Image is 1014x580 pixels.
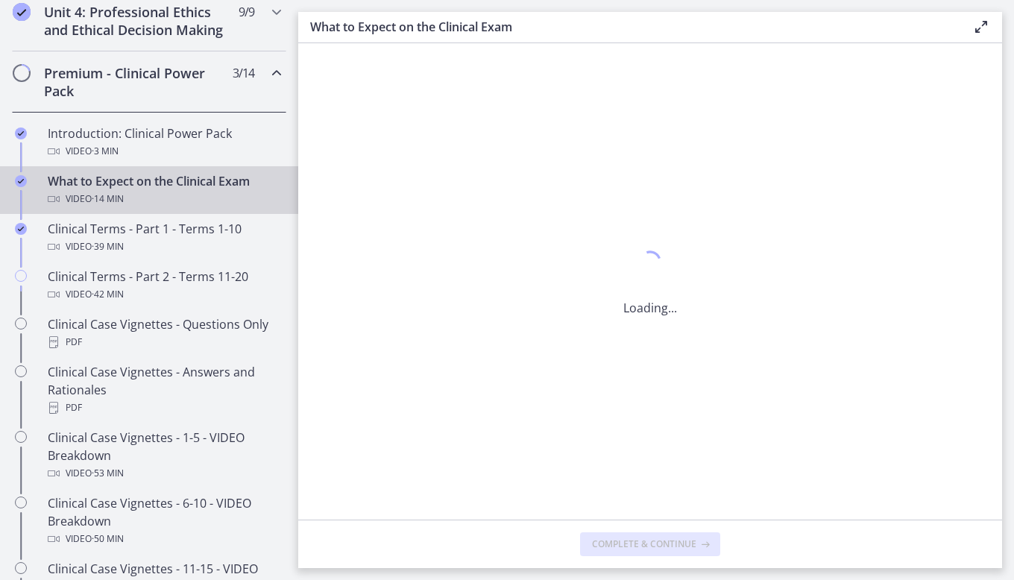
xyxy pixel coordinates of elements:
div: Clinical Terms - Part 2 - Terms 11-20 [48,268,280,303]
span: · 50 min [92,530,124,548]
p: Loading... [623,299,677,317]
div: Video [48,238,280,256]
div: Clinical Case Vignettes - Questions Only [48,315,280,351]
div: Introduction: Clinical Power Pack [48,124,280,160]
div: Video [48,464,280,482]
div: Video [48,286,280,303]
div: PDF [48,399,280,417]
i: Completed [15,127,27,139]
span: · 39 min [92,238,124,256]
div: Clinical Case Vignettes - 6-10 - VIDEO Breakdown [48,494,280,548]
h2: Unit 4: Professional Ethics and Ethical Decision Making [44,3,226,39]
span: 3 / 14 [233,64,254,82]
div: Video [48,530,280,548]
div: Clinical Terms - Part 1 - Terms 1-10 [48,220,280,256]
div: Video [48,190,280,208]
div: PDF [48,333,280,351]
h2: Premium - Clinical Power Pack [44,64,226,100]
div: Video [48,142,280,160]
i: Completed [13,3,31,21]
i: Completed [15,223,27,235]
span: · 3 min [92,142,119,160]
div: What to Expect on the Clinical Exam [48,172,280,208]
div: Clinical Case Vignettes - 1-5 - VIDEO Breakdown [48,429,280,482]
div: Clinical Case Vignettes - Answers and Rationales [48,363,280,417]
span: · 53 min [92,464,124,482]
span: 9 / 9 [239,3,254,21]
button: Complete & continue [580,532,720,556]
span: · 14 min [92,190,124,208]
span: Complete & continue [592,538,696,550]
i: Completed [15,175,27,187]
span: · 42 min [92,286,124,303]
div: 1 [623,247,677,281]
h3: What to Expect on the Clinical Exam [310,18,948,36]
